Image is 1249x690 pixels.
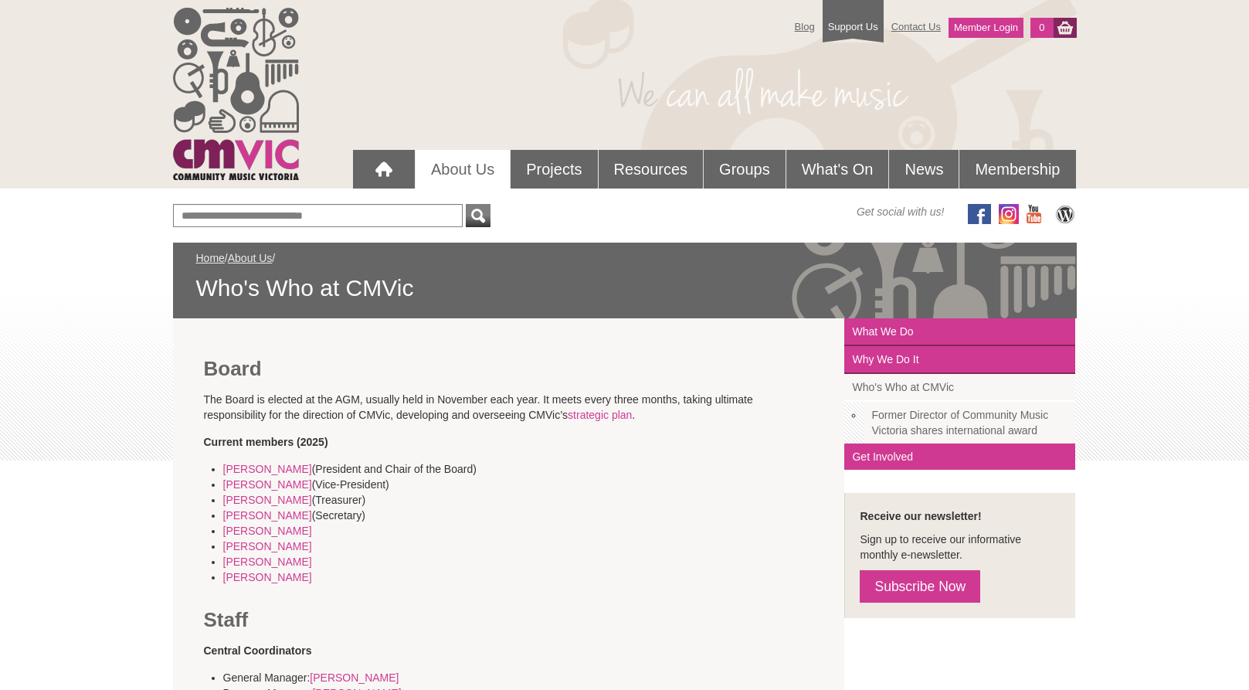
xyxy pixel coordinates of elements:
a: [PERSON_NAME] [223,478,312,491]
a: [PERSON_NAME] [223,463,312,475]
a: [PERSON_NAME] [223,509,312,522]
a: strategic plan [568,409,632,421]
a: [PERSON_NAME] [223,571,312,583]
h2: Board [204,357,814,380]
li: (President and Chair of the Board) [223,461,833,477]
a: [PERSON_NAME] [223,494,312,506]
a: Groups [704,150,786,189]
a: What We Do [844,318,1075,346]
a: Home [196,252,225,264]
a: [PERSON_NAME] [223,556,312,568]
span: Get social with us! [857,204,945,219]
a: [PERSON_NAME] [223,525,312,537]
li: (Vice-President) [223,477,833,492]
span: Who's Who at CMVic [196,274,1054,303]
a: Member Login [949,18,1023,38]
a: [PERSON_NAME] [310,671,399,684]
p: The Board is elected at the AGM, usually held in November each year. It meets every three months,... [204,392,814,423]
h2: Staff [204,461,814,631]
a: Blog [787,13,823,40]
b: Central Coordinators [204,644,312,657]
a: Projects [511,150,597,189]
a: Who's Who at CMVic [844,374,1075,402]
a: About Us [416,150,510,189]
a: Why We Do It [844,346,1075,374]
a: 0 [1030,18,1053,38]
img: icon-instagram.png [999,204,1019,224]
a: Membership [959,150,1075,189]
strong: Current members (2025) [204,436,328,448]
a: [PERSON_NAME] [223,540,312,552]
img: CMVic Blog [1054,204,1077,224]
div: / / [196,250,1054,303]
a: What's On [786,150,889,189]
a: Resources [599,150,704,189]
li: (Treasurer) [223,492,833,508]
li: (Secretary) [223,508,833,523]
a: News [889,150,959,189]
a: About Us [228,252,273,264]
a: Get Involved [844,444,1075,470]
a: Former Director of Community Music Victoria shares international award [864,402,1075,444]
a: Subscribe Now [860,570,980,603]
p: Sign up to receive our informative monthly e-newsletter. [860,532,1060,563]
strong: Receive our newsletter! [860,510,981,522]
li: General Manager: [223,670,833,685]
a: Contact Us [884,13,949,40]
img: cmvic_logo.png [173,8,299,180]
